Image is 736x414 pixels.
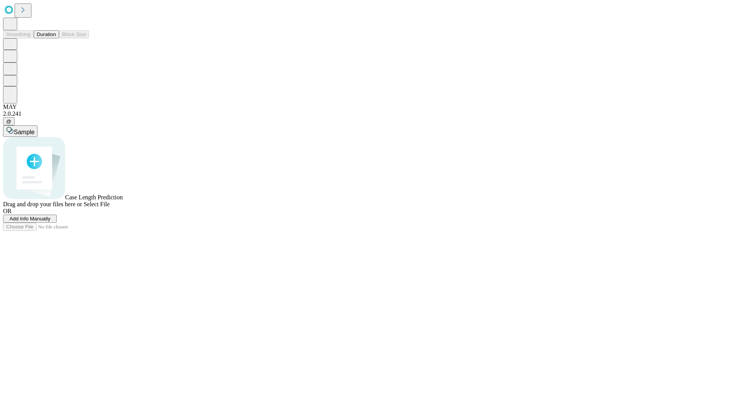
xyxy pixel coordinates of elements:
[3,208,11,214] span: OR
[3,103,733,110] div: MAY
[3,125,38,137] button: Sample
[14,129,34,135] span: Sample
[3,117,15,125] button: @
[3,110,733,117] div: 2.0.241
[6,118,11,124] span: @
[3,30,34,38] button: Smoothing
[34,30,59,38] button: Duration
[59,30,89,38] button: Block Size
[10,216,51,222] span: Add Info Manually
[3,215,57,223] button: Add Info Manually
[3,201,82,207] span: Drag and drop your files here or
[84,201,110,207] span: Select File
[65,194,123,200] span: Case Length Prediction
